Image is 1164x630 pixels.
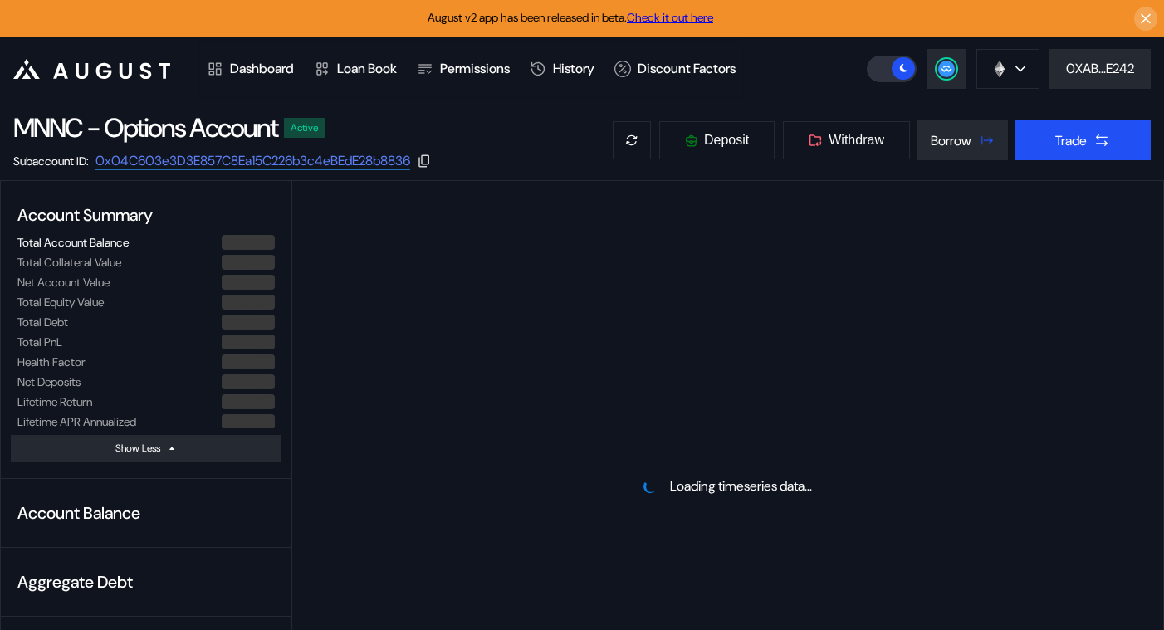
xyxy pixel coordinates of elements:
a: 0x04C603e3D3E857C8Ea15C226b3c4eBEdE28b8836 [95,152,410,170]
div: Net Account Value [17,275,110,290]
div: Total Debt [17,315,68,330]
a: Dashboard [197,38,304,100]
a: Check it out here [627,10,713,25]
div: Discount Factors [638,60,736,77]
div: Total Collateral Value [17,255,121,270]
button: Deposit [658,120,775,160]
span: August v2 app has been released in beta. [428,10,713,25]
button: Show Less [11,435,281,462]
div: Lifetime APR Annualized [17,414,136,429]
button: chain logo [976,49,1039,89]
button: Trade [1015,120,1151,160]
div: Show Less [115,442,160,455]
div: Loan Book [337,60,397,77]
div: Loading timeseries data... [670,477,812,495]
button: Borrow [917,120,1008,160]
div: Trade [1055,132,1087,149]
div: Total PnL [17,335,62,349]
span: Deposit [704,133,749,148]
div: 0XAB...E242 [1066,60,1134,77]
div: Account Balance [11,496,281,530]
a: Loan Book [304,38,407,100]
img: chain logo [990,60,1009,78]
div: Health Factor [17,354,86,369]
span: Withdraw [829,133,884,148]
div: Account Summary [11,198,281,232]
div: Lifetime Return [17,394,92,409]
div: Net Deposits [17,374,81,389]
button: Withdraw [782,120,911,160]
a: History [520,38,604,100]
img: pending [643,479,658,494]
div: Total Account Balance [17,235,129,250]
button: 0XAB...E242 [1049,49,1151,89]
div: History [553,60,594,77]
div: Subaccount ID: [13,154,89,168]
div: Permissions [440,60,510,77]
a: Discount Factors [604,38,746,100]
div: Active [291,122,318,134]
div: Total Equity Value [17,295,104,310]
div: Dashboard [230,60,294,77]
a: Permissions [407,38,520,100]
div: Aggregate Debt [11,564,281,599]
div: Borrow [931,132,971,149]
div: MNNC - Options Account [13,110,277,145]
